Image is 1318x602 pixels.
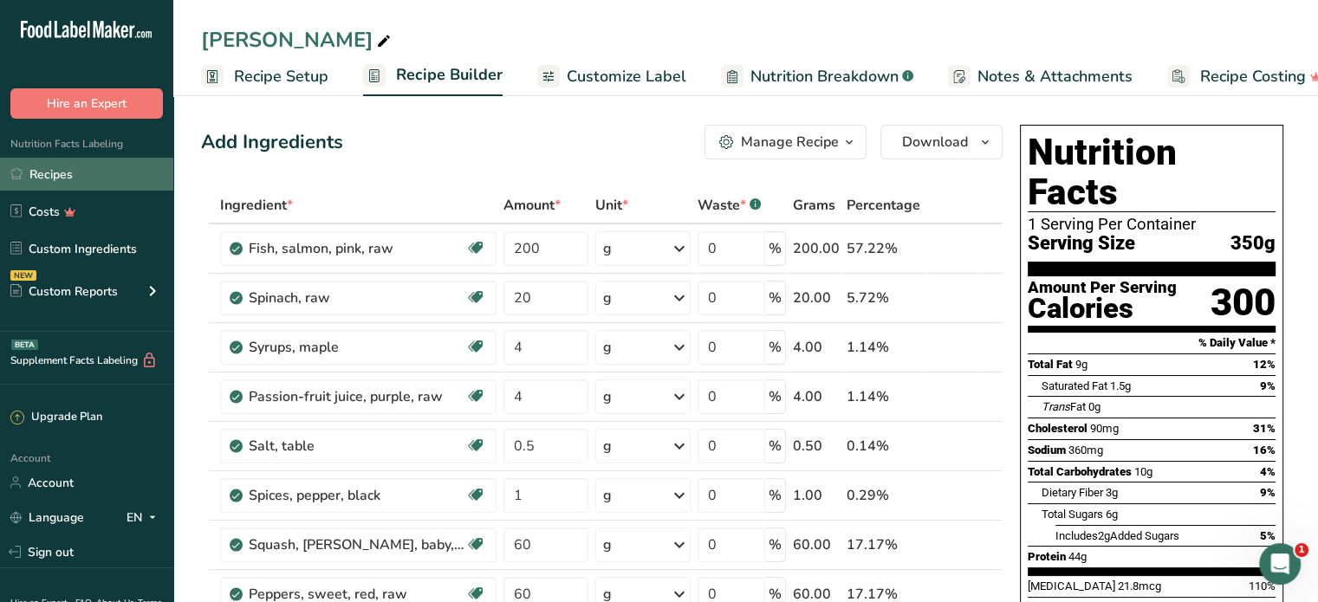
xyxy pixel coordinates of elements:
[1042,400,1086,413] span: Fat
[1068,550,1087,563] span: 44g
[741,132,839,152] div: Manage Recipe
[10,409,102,426] div: Upgrade Plan
[948,57,1133,96] a: Notes & Attachments
[977,65,1133,88] span: Notes & Attachments
[503,195,561,216] span: Amount
[1075,358,1088,371] span: 9g
[1259,543,1301,585] iframe: Intercom live chat
[1042,379,1107,392] span: Saturated Fat
[603,436,612,456] div: g
[793,485,840,506] div: 1.00
[1055,529,1179,542] span: Includes Added Sugars
[1260,465,1276,478] span: 4%
[10,88,163,119] button: Hire an Expert
[1028,333,1276,353] section: % Daily Value *
[847,386,920,407] div: 1.14%
[603,386,612,407] div: g
[1028,133,1276,212] h1: Nutrition Facts
[1090,422,1119,435] span: 90mg
[1106,486,1118,499] span: 3g
[793,195,835,216] span: Grams
[201,24,394,55] div: [PERSON_NAME]
[1028,422,1088,435] span: Cholesterol
[698,195,761,216] div: Waste
[1042,508,1103,521] span: Total Sugars
[793,534,840,555] div: 60.00
[1249,579,1276,592] span: 110%
[847,485,920,506] div: 0.29%
[1028,216,1276,233] div: 1 Serving Per Container
[1200,65,1306,88] span: Recipe Costing
[1042,486,1103,499] span: Dietary Fiber
[249,436,465,456] div: Salt, table
[1211,280,1276,326] div: 300
[249,337,465,358] div: Syrups, maple
[1110,379,1131,392] span: 1.5g
[1253,358,1276,371] span: 12%
[1028,296,1177,321] div: Calories
[793,337,840,358] div: 4.00
[1253,422,1276,435] span: 31%
[847,337,920,358] div: 1.14%
[793,238,840,259] div: 200.00
[721,57,913,96] a: Nutrition Breakdown
[10,282,118,301] div: Custom Reports
[793,436,840,456] div: 0.50
[363,55,503,97] a: Recipe Builder
[847,288,920,308] div: 5.72%
[127,507,163,528] div: EN
[1106,508,1118,521] span: 6g
[201,57,328,96] a: Recipe Setup
[1028,465,1132,478] span: Total Carbohydrates
[880,125,1003,159] button: Download
[1042,400,1070,413] i: Trans
[595,195,628,216] span: Unit
[11,340,38,350] div: BETA
[603,534,612,555] div: g
[1260,379,1276,392] span: 9%
[1295,543,1308,557] span: 1
[603,485,612,506] div: g
[10,502,84,533] a: Language
[1028,280,1177,296] div: Amount Per Serving
[249,386,465,407] div: Passion-fruit juice, purple, raw
[201,128,343,157] div: Add Ingredients
[1028,579,1115,592] span: [MEDICAL_DATA]
[1028,443,1066,456] span: Sodium
[10,270,36,281] div: NEW
[1098,529,1110,542] span: 2g
[847,436,920,456] div: 0.14%
[1134,465,1152,478] span: 10g
[249,238,465,259] div: Fish, salmon, pink, raw
[537,57,686,96] a: Customize Label
[1260,486,1276,499] span: 9%
[249,534,465,555] div: Squash, [PERSON_NAME], baby, raw
[793,386,840,407] div: 4.00
[704,125,867,159] button: Manage Recipe
[249,288,465,308] div: Spinach, raw
[1118,579,1161,592] span: 21.8mcg
[603,288,612,308] div: g
[396,63,503,87] span: Recipe Builder
[567,65,686,88] span: Customize Label
[793,288,840,308] div: 20.00
[1088,400,1100,413] span: 0g
[847,534,920,555] div: 17.17%
[249,485,465,506] div: Spices, pepper, black
[1068,443,1103,456] span: 360mg
[234,65,328,88] span: Recipe Setup
[847,195,920,216] span: Percentage
[847,238,920,259] div: 57.22%
[1028,358,1073,371] span: Total Fat
[220,195,293,216] span: Ingredient
[603,238,612,259] div: g
[1028,233,1135,255] span: Serving Size
[1260,529,1276,542] span: 5%
[902,132,968,152] span: Download
[1028,550,1066,563] span: Protein
[750,65,899,88] span: Nutrition Breakdown
[1230,233,1276,255] span: 350g
[1253,443,1276,456] span: 16%
[603,337,612,358] div: g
